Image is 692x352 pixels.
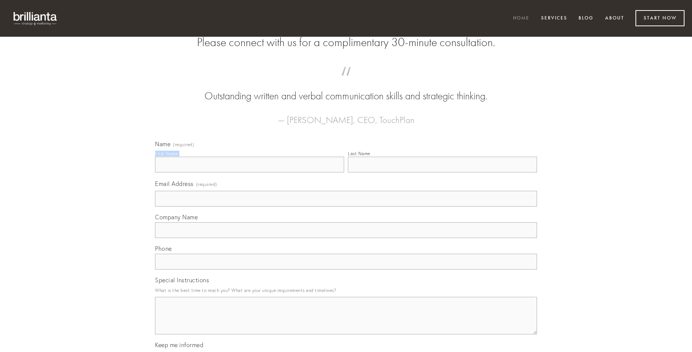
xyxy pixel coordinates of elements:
[155,276,209,284] span: Special Instructions
[508,12,534,25] a: Home
[167,103,525,127] figcaption: — [PERSON_NAME], CEO, TouchPlan
[167,74,525,103] blockquote: Outstanding written and verbal communication skills and strategic thinking.
[167,74,525,89] span: “
[155,151,178,156] div: First Name
[600,12,629,25] a: About
[155,245,172,252] span: Phone
[155,213,198,221] span: Company Name
[155,285,537,295] p: What is the best time to reach you? What are your unique requirements and timelines?
[536,12,572,25] a: Services
[155,140,170,148] span: Name
[574,12,598,25] a: Blog
[7,7,64,29] img: brillianta - research, strategy, marketing
[635,10,685,26] a: Start Now
[173,142,194,147] span: (required)
[155,180,194,187] span: Email Address
[348,151,370,156] div: Last Name
[155,35,537,49] h2: Please connect with us for a complimentary 30-minute consultation.
[155,341,203,349] span: Keep me informed
[196,179,217,189] span: (required)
